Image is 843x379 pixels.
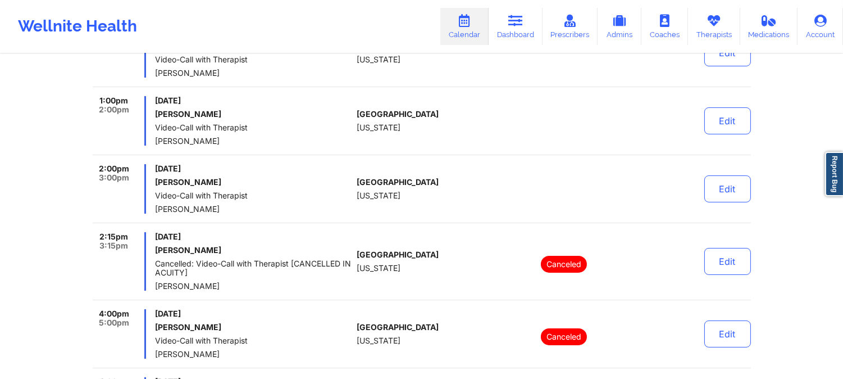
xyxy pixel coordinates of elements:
a: Therapists [688,8,740,45]
h6: [PERSON_NAME] [155,110,352,119]
h6: [PERSON_NAME] [155,323,352,332]
span: [GEOGRAPHIC_DATA] [357,110,439,119]
span: [PERSON_NAME] [155,205,352,214]
span: 2:15pm [99,232,128,241]
span: [GEOGRAPHIC_DATA] [357,250,439,259]
h6: [PERSON_NAME] [155,178,352,187]
span: [DATE] [155,96,352,105]
span: [DATE] [155,309,352,318]
span: [GEOGRAPHIC_DATA] [357,323,439,332]
h6: [PERSON_NAME] [155,246,352,255]
span: [PERSON_NAME] [155,69,352,78]
a: Coaches [641,8,688,45]
span: 3:00pm [99,173,129,182]
span: [DATE] [155,164,352,173]
span: [US_STATE] [357,336,400,345]
button: Edit [704,39,751,66]
a: Prescribers [543,8,598,45]
p: Canceled [541,328,587,345]
span: Cancelled: Video-Call with Therapist [CANCELLED IN ACUITY] [155,259,352,277]
span: Video-Call with Therapist [155,191,352,200]
span: 2:00pm [99,164,129,173]
a: Account [798,8,843,45]
span: Video-Call with Therapist [155,336,352,345]
span: [US_STATE] [357,123,400,132]
span: [DATE] [155,232,352,241]
button: Edit [704,248,751,275]
span: [PERSON_NAME] [155,137,352,146]
button: Edit [704,107,751,134]
a: Report Bug [825,152,843,196]
a: Dashboard [489,8,543,45]
span: 2:00pm [99,105,129,114]
span: [PERSON_NAME] [155,350,352,359]
span: [US_STATE] [357,264,400,273]
button: Edit [704,321,751,348]
span: Video-Call with Therapist [155,123,352,132]
span: [US_STATE] [357,191,400,200]
a: Calendar [440,8,489,45]
span: 3:15pm [99,241,128,250]
span: Video-Call with Therapist [155,55,352,64]
span: 4:00pm [99,309,129,318]
span: [PERSON_NAME] [155,282,352,291]
span: [GEOGRAPHIC_DATA] [357,178,439,187]
button: Edit [704,175,751,202]
span: [US_STATE] [357,55,400,64]
span: 5:00pm [99,318,129,327]
a: Admins [598,8,641,45]
span: 1:00pm [99,96,128,105]
p: Canceled [541,256,587,273]
a: Medications [740,8,798,45]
